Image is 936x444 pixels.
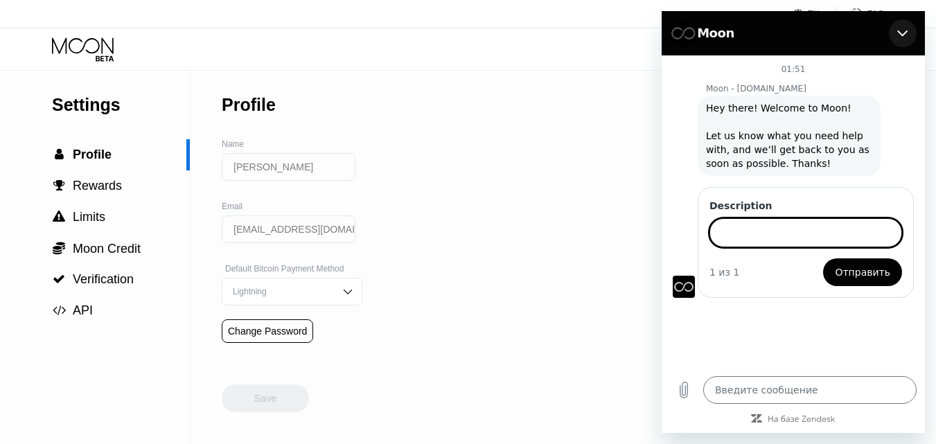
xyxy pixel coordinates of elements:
[53,273,65,285] span: 
[52,304,66,317] div: 
[662,11,925,433] iframe: Окно обмена сообщениями
[55,148,64,161] span: 
[836,7,884,21] div: FAQ
[228,326,307,337] div: Change Password
[222,264,362,274] div: Default Bitcoin Payment Method
[53,179,65,192] span: 
[808,9,820,19] div: EN
[73,210,105,224] span: Limits
[73,242,141,256] span: Moon Credit
[73,179,122,193] span: Rewards
[73,303,93,317] span: API
[229,287,334,296] div: Lightning
[222,95,276,115] div: Profile
[867,9,884,19] div: FAQ
[52,241,66,255] div: 
[73,272,134,286] span: Verification
[222,139,362,149] div: Name
[222,319,313,343] div: Change Password
[52,179,66,192] div: 
[53,211,65,223] span: 
[793,7,836,21] div: EN
[53,304,66,317] span: 
[52,148,66,161] div: 
[73,148,112,161] span: Profile
[52,95,190,115] div: Settings
[52,211,66,223] div: 
[222,202,362,211] div: Email
[53,241,65,255] span: 
[52,273,66,285] div: 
